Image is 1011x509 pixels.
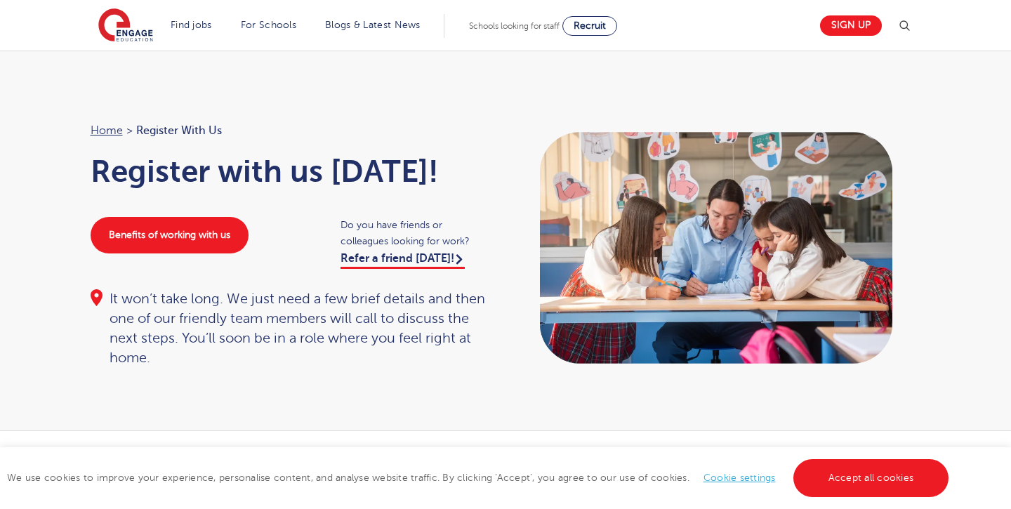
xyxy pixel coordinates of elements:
h1: Register with us [DATE]! [91,154,492,189]
a: Blogs & Latest News [325,20,421,30]
a: Benefits of working with us [91,217,249,253]
span: > [126,124,133,137]
a: Recruit [562,16,617,36]
span: Register with us [136,121,222,140]
img: Engage Education [98,8,153,44]
a: Refer a friend [DATE]! [341,252,465,269]
span: Do you have friends or colleagues looking for work? [341,217,491,249]
a: Accept all cookies [793,459,949,497]
a: For Schools [241,20,296,30]
span: Schools looking for staff [469,21,560,31]
span: Recruit [574,20,606,31]
nav: breadcrumb [91,121,492,140]
a: Home [91,124,123,137]
a: Cookie settings [703,472,776,483]
span: We use cookies to improve your experience, personalise content, and analyse website traffic. By c... [7,472,952,483]
div: It won’t take long. We just need a few brief details and then one of our friendly team members wi... [91,289,492,368]
a: Sign up [820,15,882,36]
a: Find jobs [171,20,212,30]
